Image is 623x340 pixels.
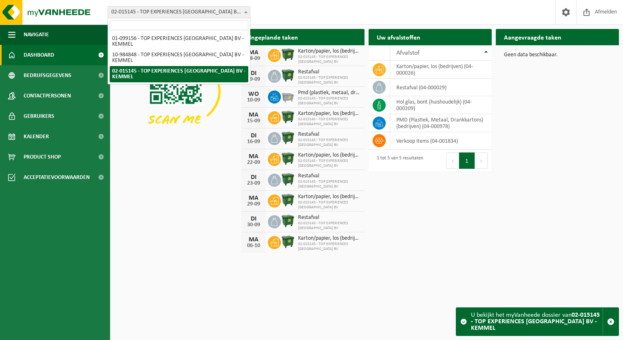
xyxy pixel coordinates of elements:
[245,222,262,228] div: 30-09
[369,29,429,45] h2: Uw afvalstoffen
[281,235,295,249] img: WB-1100-HPE-GN-01
[245,201,262,207] div: 29-09
[245,132,262,139] div: DI
[108,6,250,18] span: 02-015145 - TOP EXPERIENCES BELGIUM BV - KEMMEL
[245,70,262,77] div: DI
[390,96,492,114] td: hol glas, bont (huishoudelijk) (04-000209)
[298,75,360,85] span: 02-015145 - TOP EXPERIENCES [GEOGRAPHIC_DATA] BV
[245,236,262,243] div: MA
[245,160,262,166] div: 22-09
[110,50,248,66] li: 10-984848 - TOP EXPERIENCES [GEOGRAPHIC_DATA] BV - KEMMEL
[298,131,360,138] span: Restafval
[245,77,262,82] div: 09-09
[298,48,360,55] span: Karton/papier, los (bedrijven)
[24,167,90,188] span: Acceptatievoorwaarden
[298,235,360,242] span: Karton/papier, los (bedrijven)
[110,66,248,82] li: 02-015145 - TOP EXPERIENCES [GEOGRAPHIC_DATA] BV - KEMMEL
[281,89,295,103] img: WB-2500-GAL-GY-01
[298,90,360,96] span: Pmd (plastiek, metaal, drankkartons) (bedrijven)
[298,96,360,106] span: 02-015145 - TOP EXPERIENCES [GEOGRAPHIC_DATA] BV
[108,7,250,18] span: 02-015145 - TOP EXPERIENCES BELGIUM BV - KEMMEL
[245,49,262,56] div: MA
[298,69,360,75] span: Restafval
[245,97,262,103] div: 10-09
[390,79,492,96] td: restafval (04-000029)
[298,242,360,252] span: 02-015145 - TOP EXPERIENCES [GEOGRAPHIC_DATA] BV
[298,221,360,231] span: 02-015145 - TOP EXPERIENCES [GEOGRAPHIC_DATA] BV
[298,138,360,148] span: 02-015145 - TOP EXPERIENCES [GEOGRAPHIC_DATA] BV
[245,195,262,201] div: MA
[496,29,570,45] h2: Aangevraagde taken
[24,65,71,86] span: Bedrijfsgegevens
[24,147,61,167] span: Product Shop
[281,152,295,166] img: WB-1100-HPE-GN-01
[390,114,492,132] td: PMD (Plastiek, Metaal, Drankkartons) (bedrijven) (04-000978)
[245,216,262,222] div: DI
[281,48,295,62] img: WB-1100-HPE-GN-01
[281,110,295,124] img: WB-1100-HPE-GN-01
[396,50,420,56] span: Afvalstof
[281,68,295,82] img: WB-1100-HPE-GN-01
[475,152,488,169] button: Next
[504,52,611,58] p: Geen data beschikbaar.
[245,91,262,97] div: WO
[241,29,306,45] h2: Ingeplande taken
[245,139,262,145] div: 16-09
[245,56,262,62] div: 08-09
[471,312,600,331] strong: 02-015145 - TOP EXPERIENCES [GEOGRAPHIC_DATA] BV - KEMMEL
[446,152,459,169] button: Previous
[24,126,49,147] span: Kalender
[459,152,475,169] button: 1
[245,243,262,249] div: 06-10
[24,106,54,126] span: Gebruikers
[390,61,492,79] td: karton/papier, los (bedrijven) (04-000026)
[298,159,360,168] span: 02-015145 - TOP EXPERIENCES [GEOGRAPHIC_DATA] BV
[245,118,262,124] div: 15-09
[245,153,262,160] div: MA
[245,112,262,118] div: MA
[245,181,262,186] div: 23-09
[298,194,360,200] span: Karton/papier, los (bedrijven)
[298,152,360,159] span: Karton/papier, los (bedrijven)
[24,86,71,106] span: Contactpersonen
[281,214,295,228] img: WB-1100-HPE-GN-01
[298,214,360,221] span: Restafval
[298,117,360,127] span: 02-015145 - TOP EXPERIENCES [GEOGRAPHIC_DATA] BV
[298,173,360,179] span: Restafval
[298,200,360,210] span: 02-015145 - TOP EXPERIENCES [GEOGRAPHIC_DATA] BV
[298,55,360,64] span: 02-015145 - TOP EXPERIENCES [GEOGRAPHIC_DATA] BV
[373,152,423,170] div: 1 tot 5 van 5 resultaten
[281,193,295,207] img: WB-1100-HPE-GN-01
[298,110,360,117] span: Karton/papier, los (bedrijven)
[281,131,295,145] img: WB-1100-HPE-GN-01
[298,179,360,189] span: 02-015145 - TOP EXPERIENCES [GEOGRAPHIC_DATA] BV
[471,308,603,336] div: U bekijkt het myVanheede dossier van
[114,45,237,138] img: Download de VHEPlus App
[24,24,49,45] span: Navigatie
[110,33,248,50] li: 01-099156 - TOP EXPERIENCES [GEOGRAPHIC_DATA] BV - KEMMEL
[390,132,492,150] td: verkoop items (04-001834)
[245,174,262,181] div: DI
[24,45,54,65] span: Dashboard
[281,172,295,186] img: WB-1100-HPE-GN-01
